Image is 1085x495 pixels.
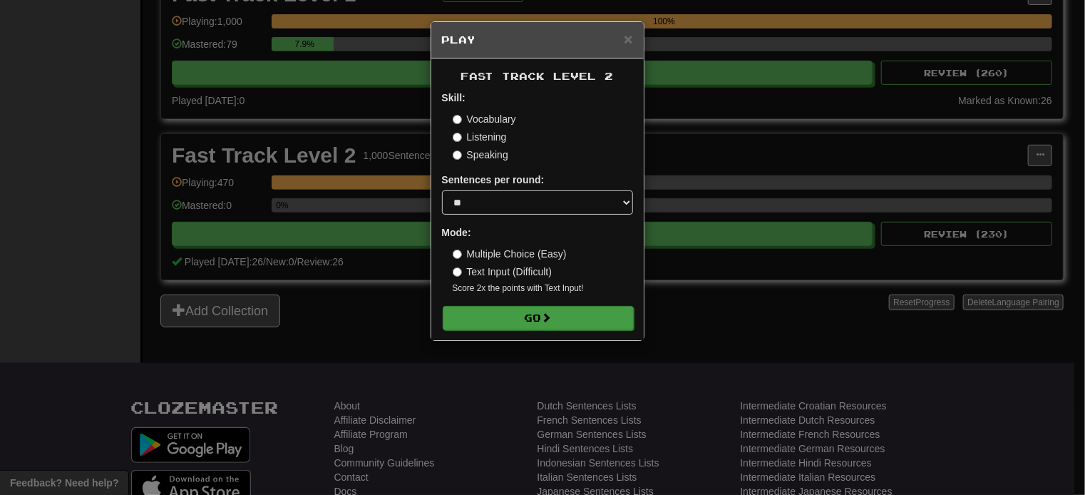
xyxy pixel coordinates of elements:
[453,282,633,295] small: Score 2x the points with Text Input !
[624,31,632,47] span: ×
[443,306,634,330] button: Go
[453,130,507,144] label: Listening
[453,112,516,126] label: Vocabulary
[442,92,466,103] strong: Skill:
[442,227,471,238] strong: Mode:
[453,250,462,259] input: Multiple Choice (Easy)
[453,267,462,277] input: Text Input (Difficult)
[453,115,462,124] input: Vocabulary
[453,133,462,142] input: Listening
[453,247,567,261] label: Multiple Choice (Easy)
[453,148,508,162] label: Speaking
[624,31,632,46] button: Close
[461,70,614,82] span: Fast Track Level 2
[442,33,633,47] h5: Play
[442,173,545,187] label: Sentences per round:
[453,265,552,279] label: Text Input (Difficult)
[453,150,462,160] input: Speaking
